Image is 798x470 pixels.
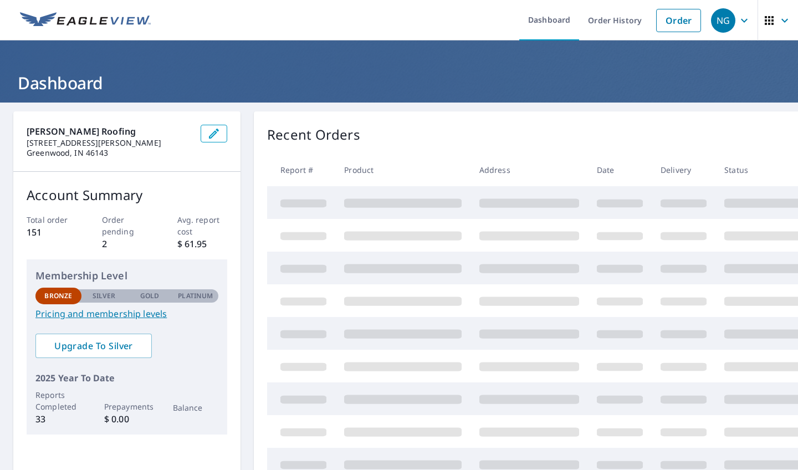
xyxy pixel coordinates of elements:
[27,148,192,158] p: Greenwood, IN 46143
[711,8,735,33] div: NG
[35,389,81,412] p: Reports Completed
[588,154,652,186] th: Date
[27,185,227,205] p: Account Summary
[177,214,228,237] p: Avg. report cost
[102,214,152,237] p: Order pending
[35,307,218,320] a: Pricing and membership levels
[35,371,218,385] p: 2025 Year To Date
[335,154,470,186] th: Product
[27,214,77,226] p: Total order
[173,402,219,413] p: Balance
[104,412,150,426] p: $ 0.00
[267,154,335,186] th: Report #
[35,334,152,358] a: Upgrade To Silver
[44,291,72,301] p: Bronze
[35,412,81,426] p: 33
[267,125,360,145] p: Recent Orders
[27,226,77,239] p: 151
[140,291,159,301] p: Gold
[470,154,588,186] th: Address
[104,401,150,412] p: Prepayments
[93,291,116,301] p: Silver
[652,154,715,186] th: Delivery
[44,340,143,352] span: Upgrade To Silver
[35,268,218,283] p: Membership Level
[177,237,228,251] p: $ 61.95
[27,138,192,148] p: [STREET_ADDRESS][PERSON_NAME]
[102,237,152,251] p: 2
[178,291,213,301] p: Platinum
[656,9,701,32] a: Order
[27,125,192,138] p: [PERSON_NAME] Roofing
[13,71,785,94] h1: Dashboard
[20,12,151,29] img: EV Logo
